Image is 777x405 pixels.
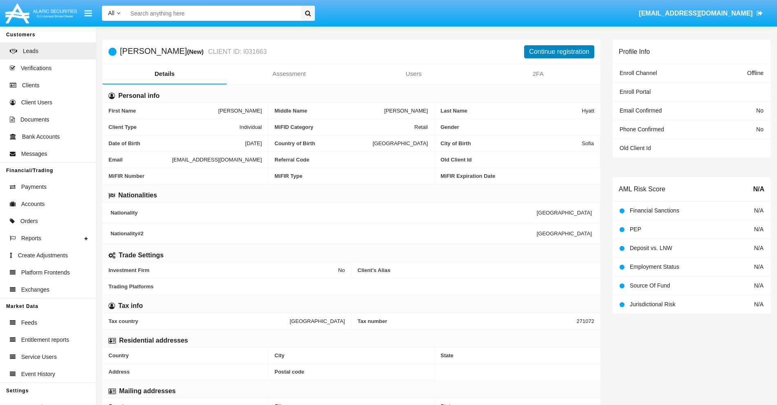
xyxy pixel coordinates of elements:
[635,2,767,25] a: [EMAIL_ADDRESS][DOMAIN_NAME]
[18,251,68,260] span: Create Adjustments
[619,185,665,193] h6: AML Risk Score
[126,6,298,21] input: Search
[274,352,428,359] span: City
[108,124,239,130] span: Client Type
[352,64,476,84] a: Users
[20,115,49,124] span: Documents
[108,173,262,179] span: MiFIR Number
[21,285,49,294] span: Exchanges
[21,353,57,361] span: Service Users
[756,126,764,133] span: No
[582,140,594,146] span: Sofia
[21,234,41,243] span: Reports
[22,81,40,90] span: Clients
[441,352,594,359] span: State
[754,282,764,289] span: N/A
[239,124,262,130] span: Individual
[754,207,764,214] span: N/A
[373,140,428,146] span: [GEOGRAPHIC_DATA]
[108,108,218,114] span: First Name
[441,124,594,130] span: Gender
[274,124,414,130] span: MiFID Category
[118,91,159,100] h6: Personal info
[441,140,582,146] span: City of Birth
[21,150,47,158] span: Messages
[108,352,262,359] span: Country
[172,157,262,163] span: [EMAIL_ADDRESS][DOMAIN_NAME]
[582,108,594,114] span: Hyatt
[187,47,206,56] div: (New)
[102,64,227,84] a: Details
[108,318,290,324] span: Tax country
[537,230,592,237] span: [GEOGRAPHIC_DATA]
[620,70,657,76] span: Enroll Channel
[577,318,594,324] span: 271072
[290,318,345,324] span: [GEOGRAPHIC_DATA]
[414,124,428,130] span: Retail
[754,226,764,232] span: N/A
[358,267,595,273] span: Client’s Alias
[108,369,262,375] span: Address
[747,70,764,76] span: Offline
[620,89,651,95] span: Enroll Portal
[108,267,338,273] span: Investment Firm
[120,47,267,56] h5: [PERSON_NAME]
[630,226,641,232] span: PEP
[753,184,764,194] span: N/A
[102,9,126,18] a: All
[537,210,592,216] span: [GEOGRAPHIC_DATA]
[206,49,267,55] small: CLIENT ID: I031663
[441,157,594,163] span: Old Client Id
[274,369,428,375] span: Postal code
[274,173,428,179] span: MiFIR Type
[21,98,52,107] span: Client Users
[119,387,176,396] h6: Mailing addresses
[754,263,764,270] span: N/A
[754,245,764,251] span: N/A
[108,157,172,163] span: Email
[630,207,679,214] span: Financial Sanctions
[218,108,262,114] span: [PERSON_NAME]
[384,108,428,114] span: [PERSON_NAME]
[4,1,78,25] img: Logo image
[21,64,51,73] span: Verifications
[441,173,594,179] span: MiFIR Expiration Date
[21,268,70,277] span: Platform Frontends
[108,283,594,290] span: Trading Platforms
[21,319,37,327] span: Feeds
[338,267,345,273] span: No
[111,230,537,237] span: Nationality #2
[274,157,428,163] span: Referral Code
[756,107,764,114] span: No
[630,245,672,251] span: Deposit vs. LNW
[118,191,157,200] h6: Nationalities
[620,126,664,133] span: Phone Confirmed
[20,217,38,226] span: Orders
[620,145,651,151] span: Old Client Id
[619,48,650,55] h6: Profile Info
[22,133,60,141] span: Bank Accounts
[21,200,45,208] span: Accounts
[111,210,537,216] span: Nationality
[630,263,679,270] span: Employment Status
[245,140,262,146] span: [DATE]
[108,140,245,146] span: Date of Birth
[21,183,46,191] span: Payments
[620,107,662,114] span: Email Confirmed
[119,336,188,345] h6: Residential addresses
[630,301,675,308] span: Jurisdictional Risk
[108,10,115,16] span: All
[630,282,670,289] span: Source Of Fund
[274,108,384,114] span: Middle Name
[358,318,577,324] span: Tax number
[441,108,582,114] span: Last Name
[21,370,55,378] span: Event History
[524,45,594,58] button: Continue registration
[227,64,351,84] a: Assessment
[119,251,164,260] h6: Trade Settings
[23,47,38,55] span: Leads
[754,301,764,308] span: N/A
[274,140,373,146] span: Country of Birth
[476,64,600,84] a: 2FA
[639,10,753,17] span: [EMAIL_ADDRESS][DOMAIN_NAME]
